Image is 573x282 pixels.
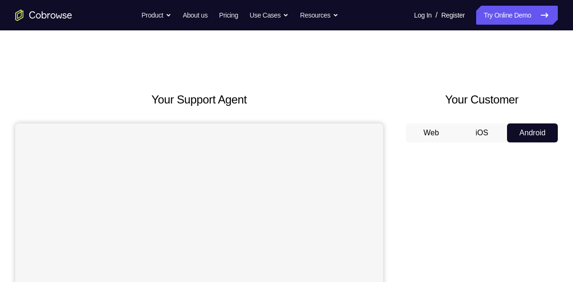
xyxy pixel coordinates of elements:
button: Resources [300,6,338,25]
a: Register [441,6,465,25]
a: Log In [414,6,432,25]
button: iOS [457,123,507,142]
a: Try Online Demo [476,6,558,25]
a: About us [183,6,207,25]
h2: Your Customer [406,91,558,108]
button: Use Cases [250,6,289,25]
button: Product [141,6,171,25]
button: Android [507,123,558,142]
a: Pricing [219,6,238,25]
a: Go to the home page [15,9,72,21]
span: / [435,9,437,21]
button: Web [406,123,457,142]
h2: Your Support Agent [15,91,383,108]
